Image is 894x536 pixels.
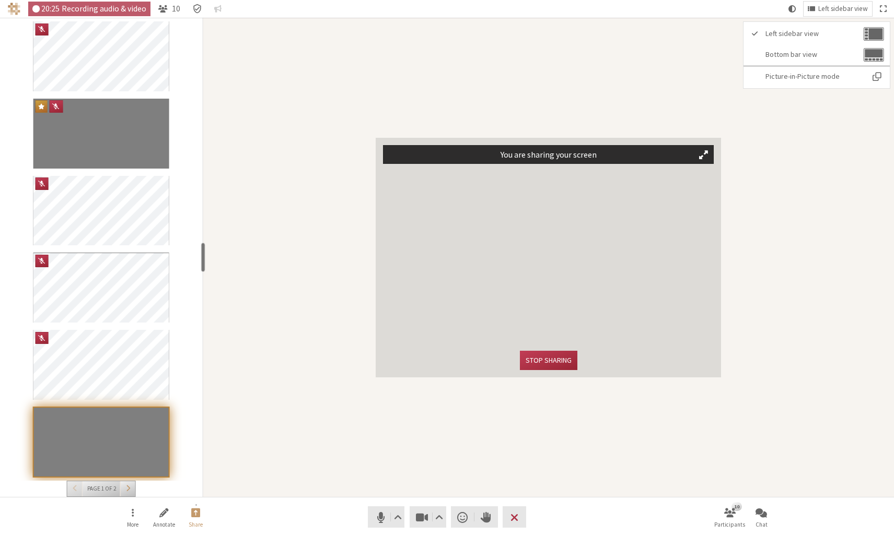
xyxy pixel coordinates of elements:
div: 10 [732,502,742,510]
span: Annotate [153,521,175,528]
button: Stop sharing [520,351,577,370]
img: Bottom bar view [863,47,885,62]
button: Using system theme [784,2,800,16]
span: Left sidebar view [765,30,861,38]
button: Open menu [118,503,147,531]
span: More [127,521,138,528]
button: Expand preview [694,146,713,164]
section: Participant [203,18,894,497]
div: Audio & video [28,2,151,16]
button: Mute (⌘+Shift+A) [368,506,404,528]
button: Start annotating shared screen [149,503,179,531]
button: Open participant list [154,2,184,16]
button: Conversation [210,2,226,16]
span: Picture-in-Picture mode [765,73,863,80]
img: Left sidebar view [863,27,885,41]
span: Recording audio & video [62,4,146,13]
div: Meeting details Encryption enabled [188,2,206,16]
button: Picture-in-Picture mode [744,66,890,88]
button: Raise hand [474,506,498,528]
span: Chat [756,521,768,528]
span: Bottom bar view [765,51,861,58]
button: Left sidebar view [744,22,890,44]
button: Open menu [804,2,872,16]
span: 20:25 [41,4,60,13]
div: resize [201,243,205,272]
button: Fullscreen [876,2,890,16]
span: Go to page 2 (PageDown) [126,484,130,492]
p: You are sharing your screen [501,148,597,161]
button: Stop video (⌘+Shift+V) [410,506,446,528]
span: 10 [172,4,180,13]
button: Video setting [433,506,446,528]
button: Open chat [747,503,776,531]
button: Open participant list [715,503,745,531]
span: Share [189,521,203,528]
button: Leave meeting [503,506,526,528]
button: Bottom bar view [744,44,890,66]
span: Participants [714,521,745,528]
button: Send a reaction [451,506,474,528]
button: Stop sharing screen [181,503,211,531]
button: Audio settings [391,506,404,528]
span: Left sidebar view [818,5,868,13]
img: Iotum [8,3,20,15]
